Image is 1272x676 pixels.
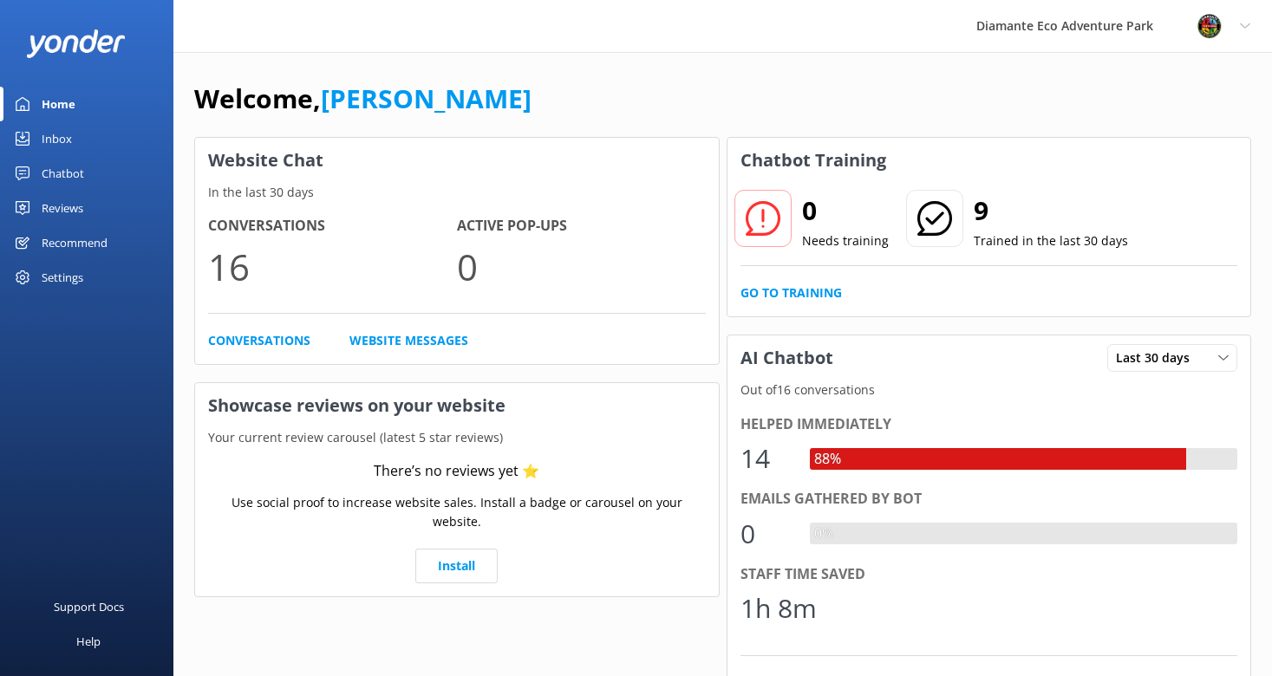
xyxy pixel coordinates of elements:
[208,331,310,350] a: Conversations
[810,523,838,545] div: 0%
[194,78,532,120] h1: Welcome,
[321,81,532,116] a: [PERSON_NAME]
[1197,13,1223,39] img: 831-1756915225.png
[727,380,1251,400] p: Out of 16 conversations
[457,215,706,237] h4: Active Pop-ups
[740,588,817,629] div: 1h 8m
[76,624,101,659] div: Help
[195,183,719,202] p: In the last 30 days
[208,493,706,532] p: Use social proof to increase website sales. Install a badge or carousel on your website.
[974,231,1128,250] p: Trained in the last 30 days
[457,237,706,296] p: 0
[208,215,457,237] h4: Conversations
[727,138,899,183] h3: Chatbot Training
[974,190,1128,231] h2: 9
[740,488,1238,510] div: Emails gathered by bot
[740,513,793,555] div: 0
[195,428,719,447] p: Your current review carousel (latest 5 star reviews)
[42,260,83,295] div: Settings
[740,563,1238,586] div: Staff time saved
[727,335,846,380] h3: AI Chatbot
[740,438,793,479] div: 14
[802,190,889,231] h2: 0
[42,156,84,191] div: Chatbot
[42,225,108,260] div: Recommend
[26,29,126,58] img: yonder-white-logo.png
[195,383,719,428] h3: Showcase reviews on your website
[740,413,1238,436] div: Helped immediately
[195,138,719,183] h3: Website Chat
[208,237,457,296] p: 16
[740,283,842,302] a: Go to Training
[42,121,72,156] div: Inbox
[810,448,845,471] div: 88%
[42,191,83,225] div: Reviews
[349,331,468,350] a: Website Messages
[374,460,539,483] div: There’s no reviews yet ⭐
[54,589,124,624] div: Support Docs
[42,87,75,121] div: Home
[415,549,498,583] a: Install
[1116,348,1200,367] span: Last 30 days
[802,231,889,250] p: Needs training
